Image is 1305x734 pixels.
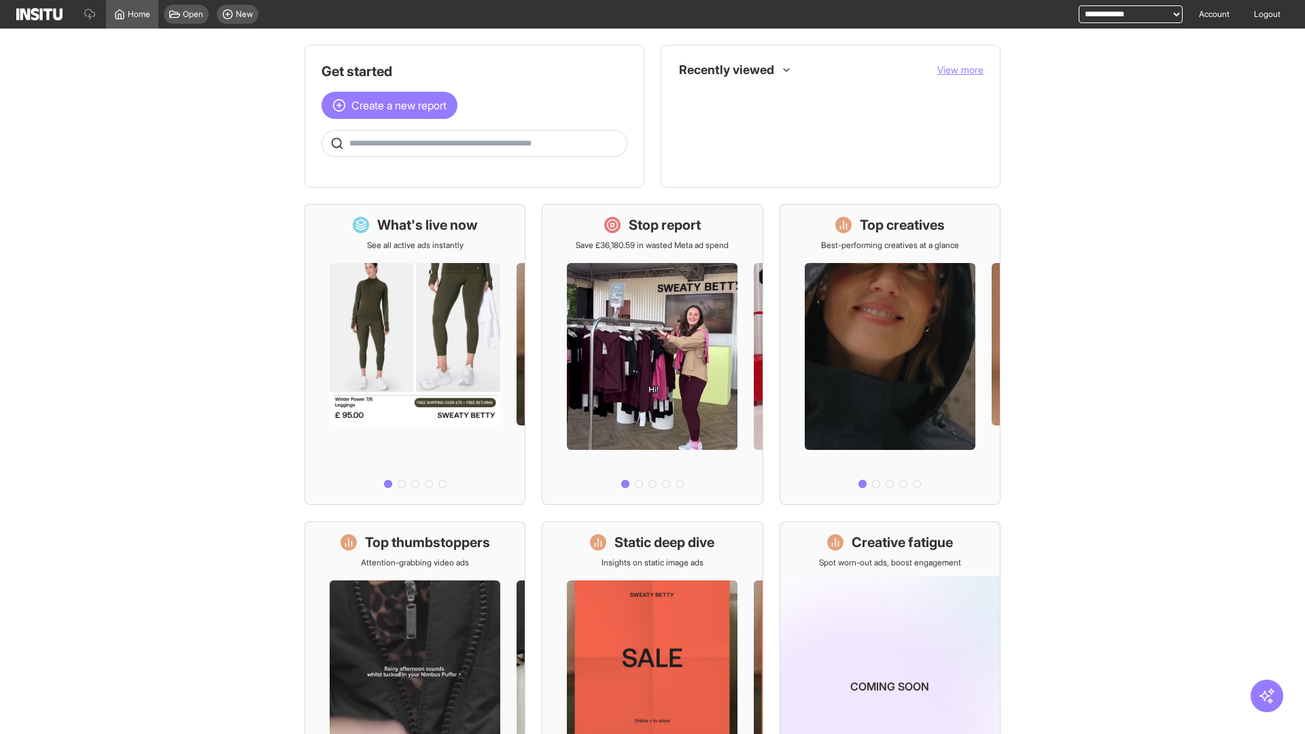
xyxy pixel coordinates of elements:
[367,240,464,251] p: See all active ads instantly
[602,557,703,568] p: Insights on static image ads
[614,533,714,552] h1: Static deep dive
[860,215,945,234] h1: Top creatives
[780,204,1000,505] a: Top creativesBest-performing creatives at a glance
[361,557,469,568] p: Attention-grabbing video ads
[351,97,447,113] span: Create a new report
[821,240,959,251] p: Best-performing creatives at a glance
[937,64,984,75] span: View more
[236,9,253,20] span: New
[377,215,478,234] h1: What's live now
[321,62,627,81] h1: Get started
[304,204,525,505] a: What's live nowSee all active ads instantly
[365,533,490,552] h1: Top thumbstoppers
[128,9,150,20] span: Home
[183,9,203,20] span: Open
[321,92,457,119] button: Create a new report
[16,8,63,20] img: Logo
[576,240,729,251] p: Save £36,180.59 in wasted Meta ad spend
[937,63,984,77] button: View more
[542,204,763,505] a: Stop reportSave £36,180.59 in wasted Meta ad spend
[629,215,701,234] h1: Stop report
